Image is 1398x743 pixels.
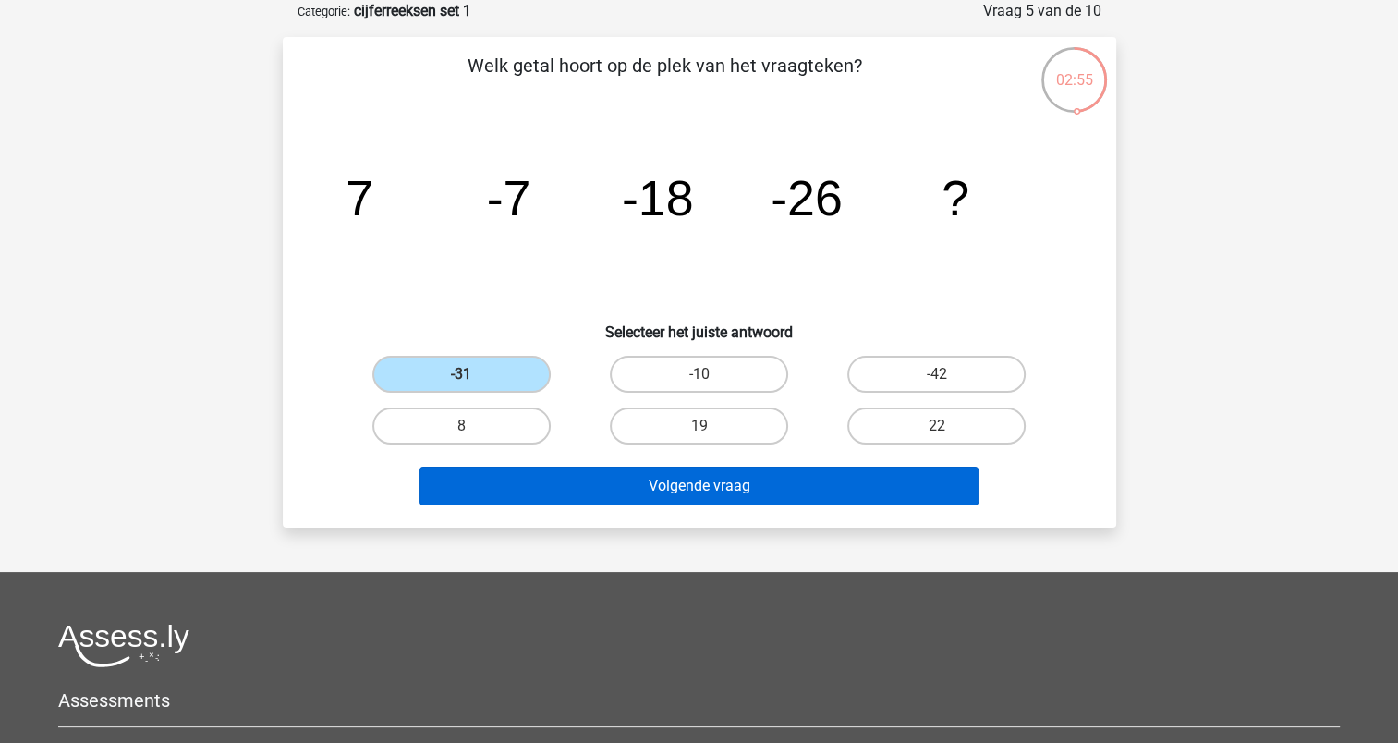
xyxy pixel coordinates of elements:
strong: cijferreeksen set 1 [354,2,471,19]
tspan: -7 [486,170,530,225]
label: -10 [610,356,788,393]
tspan: ? [942,170,969,225]
label: 8 [372,408,551,445]
label: 19 [610,408,788,445]
small: Categorie: [298,5,350,18]
h5: Assessments [58,689,1340,712]
tspan: 7 [346,170,373,225]
button: Volgende vraag [419,467,979,505]
img: Assessly logo [58,624,189,667]
tspan: -26 [771,170,843,225]
p: Welk getal hoort op de plek van het vraagteken? [312,52,1017,107]
div: 02:55 [1039,45,1109,91]
label: 22 [847,408,1026,445]
tspan: -18 [621,170,693,225]
h6: Selecteer het juiste antwoord [312,309,1087,341]
label: -31 [372,356,551,393]
label: -42 [847,356,1026,393]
